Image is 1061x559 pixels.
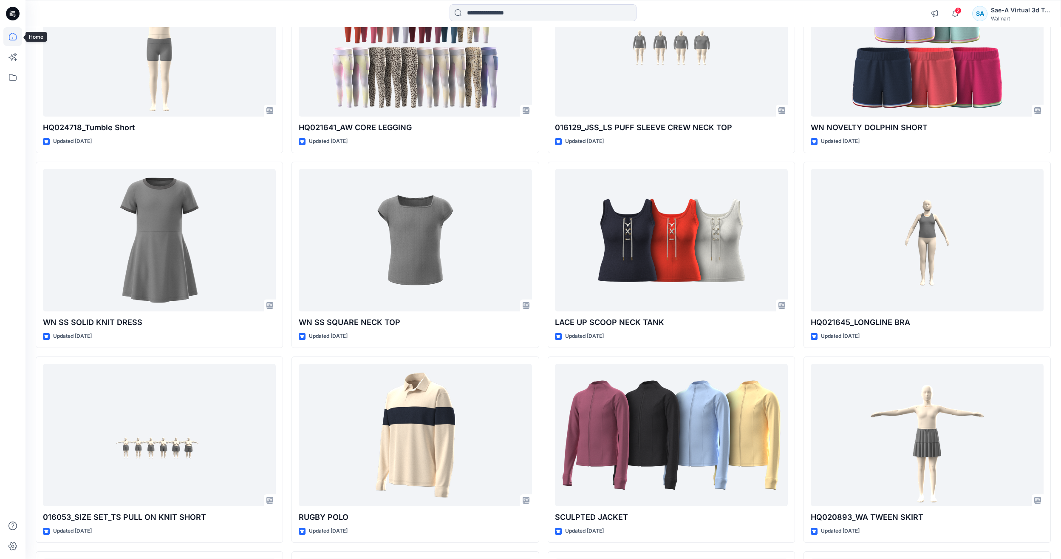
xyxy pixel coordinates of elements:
[991,5,1050,15] div: Sae-A Virtual 3d Team
[43,317,276,328] p: WN SS SOLID KNIT DRESS
[53,527,92,536] p: Updated [DATE]
[299,169,532,311] a: WN SS SQUARE NECK TOP
[821,137,860,146] p: Updated [DATE]
[555,317,788,328] p: LACE UP SCOOP NECK TANK
[565,137,604,146] p: Updated [DATE]
[811,511,1044,523] p: HQ020893_WA TWEEN SKIRT
[991,15,1050,22] div: Walmart
[309,137,348,146] p: Updated [DATE]
[43,364,276,506] a: 016053_SIZE SET_TS PULL ON KNIT SHORT
[555,169,788,311] a: LACE UP SCOOP NECK TANK
[43,122,276,134] p: HQ024718_Tumble Short
[555,364,788,506] a: SCULPTED JACKET
[555,122,788,134] p: 016129_JSS_LS PUFF SLEEVE CREW NECK TOP
[53,332,92,341] p: Updated [DATE]
[565,527,604,536] p: Updated [DATE]
[43,511,276,523] p: 016053_SIZE SET_TS PULL ON KNIT SHORT
[43,169,276,311] a: WN SS SOLID KNIT DRESS
[811,122,1044,134] p: WN NOVELTY DOLPHIN SHORT
[53,137,92,146] p: Updated [DATE]
[811,317,1044,328] p: HQ021645_LONGLINE BRA
[565,332,604,341] p: Updated [DATE]
[299,122,532,134] p: HQ021641_AW CORE LEGGING
[811,169,1044,311] a: HQ021645_LONGLINE BRA
[821,527,860,536] p: Updated [DATE]
[555,511,788,523] p: SCULPTED JACKET
[811,364,1044,506] a: HQ020893_WA TWEEN SKIRT
[299,511,532,523] p: RUGBY POLO
[955,7,962,14] span: 2
[299,317,532,328] p: WN SS SQUARE NECK TOP
[309,332,348,341] p: Updated [DATE]
[299,364,532,506] a: RUGBY POLO
[972,6,987,21] div: SA
[309,527,348,536] p: Updated [DATE]
[821,332,860,341] p: Updated [DATE]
